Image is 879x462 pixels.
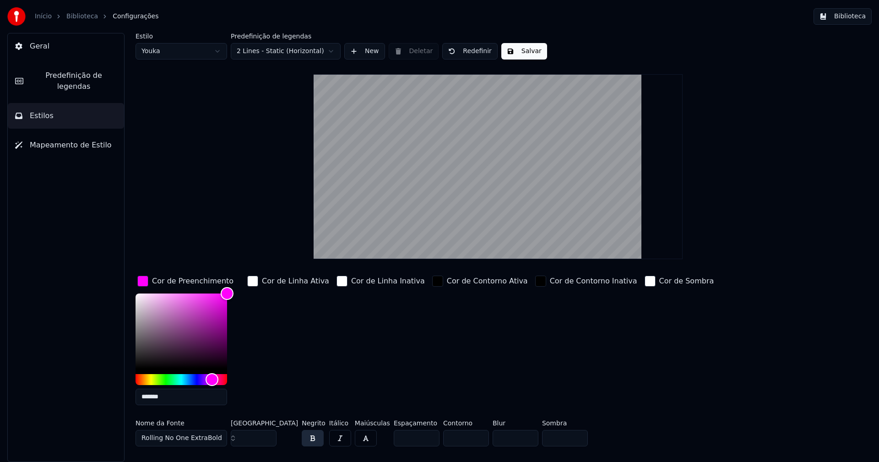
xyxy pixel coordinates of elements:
div: Cor de Contorno Inativa [550,276,637,287]
button: Cor de Contorno Inativa [533,274,639,288]
div: Color [136,294,227,369]
button: Mapeamento de Estilo [8,132,124,158]
span: Estilos [30,110,54,121]
button: Predefinição de legendas [8,63,124,99]
a: Início [35,12,52,21]
label: Blur [493,420,538,426]
span: Geral [30,41,49,52]
label: Nome da Fonte [136,420,227,426]
span: Predefinição de legendas [31,70,117,92]
div: Cor de Preenchimento [152,276,233,287]
label: [GEOGRAPHIC_DATA] [231,420,298,426]
button: New [344,43,385,60]
label: Contorno [443,420,489,426]
nav: breadcrumb [35,12,158,21]
button: Cor de Sombra [643,274,716,288]
button: Cor de Preenchimento [136,274,235,288]
button: Geral [8,33,124,59]
label: Maiúsculas [355,420,390,426]
div: Cor de Linha Ativa [262,276,329,287]
img: youka [7,7,26,26]
label: Espaçamento [394,420,439,426]
button: Estilos [8,103,124,129]
label: Itálico [329,420,351,426]
button: Cor de Linha Inativa [335,274,427,288]
div: Cor de Linha Inativa [351,276,425,287]
button: Redefinir [442,43,498,60]
span: Mapeamento de Estilo [30,140,112,151]
label: Negrito [302,420,326,426]
button: Biblioteca [814,8,872,25]
label: Predefinição de legendas [231,33,341,39]
label: Sombra [542,420,588,426]
div: Cor de Contorno Ativa [447,276,528,287]
span: Configurações [113,12,158,21]
div: Hue [136,374,227,385]
button: Cor de Linha Ativa [245,274,331,288]
button: Salvar [501,43,547,60]
div: Cor de Sombra [659,276,714,287]
label: Estilo [136,33,227,39]
button: Cor de Contorno Ativa [430,274,530,288]
a: Biblioteca [66,12,98,21]
span: Rolling No One ExtraBold [141,434,222,443]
